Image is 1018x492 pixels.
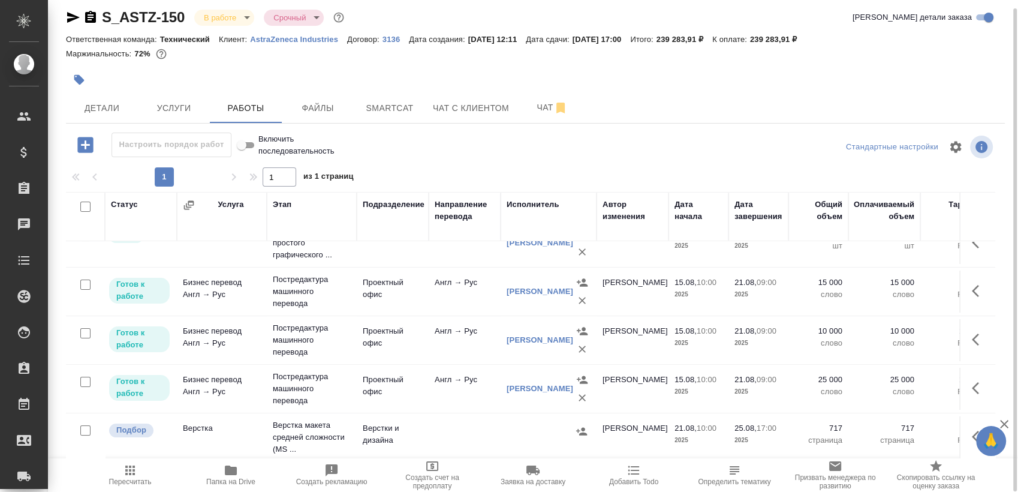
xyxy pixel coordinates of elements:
button: Удалить [573,389,591,407]
p: Верстка макета средней сложности (MS ... [273,419,351,455]
span: Smartcat [361,101,418,116]
span: Определить тематику [698,478,770,486]
button: 55648.00 RUB; [153,46,169,62]
button: Сгруппировать [183,199,195,211]
td: [PERSON_NAME] [597,319,668,361]
span: Чат [523,100,581,115]
p: RUB [926,289,974,301]
p: шт [794,240,842,252]
td: DTPlight [357,222,429,264]
div: Исполнитель может приступить к работе [108,277,171,305]
p: 2025 [734,289,782,301]
span: [PERSON_NAME] детали заказа [853,11,972,23]
button: Назначить [573,274,591,292]
p: 1,16 [926,325,974,337]
p: слово [854,386,914,398]
p: Подбор [116,424,146,436]
button: Скопировать ссылку [83,10,98,25]
button: В работе [200,13,240,23]
button: Скопировать ссылку на оценку заказа [886,458,986,492]
button: Определить тематику [684,458,785,492]
td: [PERSON_NAME] [597,416,668,458]
p: 2025 [674,240,722,252]
span: Создать рекламацию [296,478,368,486]
p: 15.08, [674,278,697,287]
p: 2025 [674,386,722,398]
td: Проектный офис [357,319,429,361]
p: Постредактура машинного перевода [273,274,351,310]
button: Удалить [573,243,591,261]
button: Добавить работу [69,133,102,157]
button: Папка на Drive [180,458,281,492]
button: Пересчитать [80,458,180,492]
span: Файлы [289,101,347,116]
p: 2025 [734,240,782,252]
div: Исполнитель может приступить к работе [108,374,171,402]
button: Доп статусы указывают на важность/срочность заказа [331,10,347,25]
span: Заявка на доставку [501,478,565,486]
div: Исполнитель может приступить к работе [108,325,171,353]
p: 0 [926,422,974,434]
p: 15.08, [674,375,697,384]
p: Договор: [347,35,382,44]
p: страница [854,434,914,446]
span: Добавить Todo [609,478,658,486]
p: 09:00 [757,375,776,384]
p: 717 [794,422,842,434]
a: S_ASTZ-150 [102,9,185,25]
p: 21.08, [734,375,757,384]
p: Дата создания: [409,35,468,44]
p: 10 000 [794,325,842,337]
span: Пересчитать [109,478,152,486]
p: 09:00 [757,326,776,335]
td: Бизнес перевод Англ → Рус [177,368,267,410]
button: Заявка на доставку [483,458,583,492]
p: Маржинальность: [66,49,134,58]
p: слово [854,337,914,349]
p: Дата сдачи: [526,35,572,44]
p: 09:00 [757,278,776,287]
p: 3136 [382,35,409,44]
p: слово [854,289,914,301]
span: Детали [73,101,131,116]
p: слово [794,386,842,398]
button: Добавить тэг [66,67,92,93]
td: Англ → Рус [429,319,501,361]
p: Готов к работе [116,376,162,400]
p: 25 000 [794,374,842,386]
div: Подразделение [363,199,424,211]
span: Посмотреть информацию [970,136,995,158]
button: Создать рекламацию [281,458,382,492]
div: Автор изменения [603,199,662,223]
button: Назначить [573,322,591,340]
p: 1,16 [926,374,974,386]
td: Верстка [177,416,267,458]
span: Включить последовательность [258,133,365,157]
p: 21.08, [734,326,757,335]
p: 10:00 [697,424,716,433]
p: 2025 [674,289,722,301]
p: RUB [926,386,974,398]
div: Направление перевода [435,199,495,223]
a: [PERSON_NAME] [507,384,573,393]
p: Клиент: [219,35,250,44]
p: Готов к работе [116,327,162,351]
p: 15 000 [854,277,914,289]
a: [PERSON_NAME] [507,287,573,296]
p: 21.08, [734,278,757,287]
p: 21.08, [674,424,697,433]
button: Здесь прячутся важные кнопки [965,325,993,354]
p: 239 283,91 ₽ [750,35,806,44]
div: Исполнитель [507,199,559,211]
a: 3136 [382,34,409,44]
span: Работы [217,101,275,116]
button: Назначить [573,422,591,440]
span: Создать счет на предоплату [389,473,475,490]
button: Здесь прячутся важные кнопки [965,374,993,403]
span: Скопировать ссылку на оценку заказа [893,473,979,490]
div: Общий объем [794,199,842,223]
td: Проектный офис [357,368,429,410]
button: 🙏 [976,426,1006,456]
p: 15 000 [794,277,842,289]
td: Проектный офис [357,271,429,313]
